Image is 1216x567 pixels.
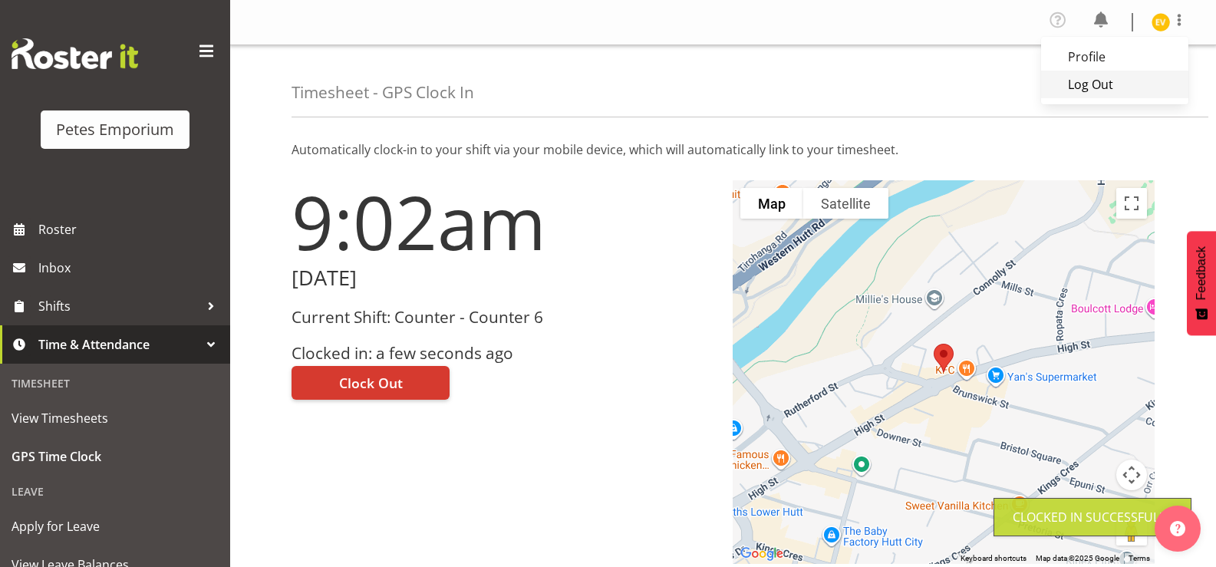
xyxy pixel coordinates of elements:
img: eva-vailini10223.jpg [1152,13,1170,31]
button: Clock Out [292,366,450,400]
img: Rosterit website logo [12,38,138,69]
span: Apply for Leave [12,515,219,538]
span: Time & Attendance [38,333,199,356]
a: Log Out [1041,71,1188,98]
h3: Current Shift: Counter - Counter 6 [292,308,714,326]
div: Timesheet [4,368,226,399]
button: Keyboard shortcuts [961,553,1027,564]
button: Show street map [740,188,803,219]
span: Roster [38,218,222,241]
button: Toggle fullscreen view [1116,188,1147,219]
span: GPS Time Clock [12,445,219,468]
img: help-xxl-2.png [1170,521,1185,536]
a: Terms (opens in new tab) [1129,554,1150,562]
span: View Timesheets [12,407,219,430]
a: Open this area in Google Maps (opens a new window) [737,544,787,564]
h4: Timesheet - GPS Clock In [292,84,474,101]
a: View Timesheets [4,399,226,437]
a: Profile [1041,43,1188,71]
h2: [DATE] [292,266,714,290]
button: Feedback - Show survey [1187,231,1216,335]
span: Clock Out [339,373,403,393]
div: Leave [4,476,226,507]
a: Apply for Leave [4,507,226,546]
img: Google [737,544,787,564]
span: Inbox [38,256,222,279]
button: Map camera controls [1116,460,1147,490]
h1: 9:02am [292,180,714,263]
a: GPS Time Clock [4,437,226,476]
span: Feedback [1195,246,1208,300]
h3: Clocked in: a few seconds ago [292,344,714,362]
span: Shifts [38,295,199,318]
span: Map data ©2025 Google [1036,554,1119,562]
button: Show satellite imagery [803,188,888,219]
p: Automatically clock-in to your shift via your mobile device, which will automatically link to you... [292,140,1155,159]
div: Clocked in Successfully [1013,508,1172,526]
div: Petes Emporium [56,118,174,141]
